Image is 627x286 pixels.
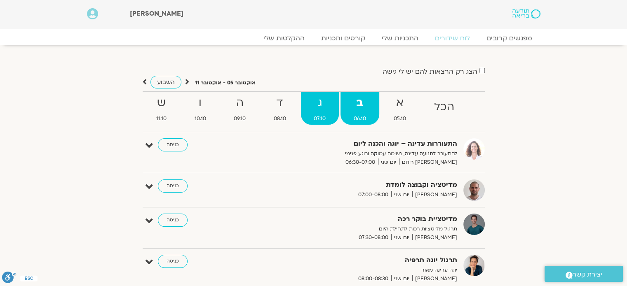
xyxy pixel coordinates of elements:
span: 06.10 [341,114,379,123]
a: מפגשים קרובים [478,34,540,42]
strong: תרגול יוגה תרפיה [255,255,457,266]
p: יוגה עדינה מאוד [255,266,457,274]
a: ב06.10 [341,92,379,125]
span: 07:30-08:00 [356,233,391,242]
strong: מדיטציית בוקר רכה [255,214,457,225]
span: 09.10 [221,114,259,123]
a: כניסה [158,255,188,268]
strong: מדיטציה וקבוצה לומדת [255,179,457,191]
p: תרגול מדיטציות רכות לתחילת היום [255,225,457,233]
span: [PERSON_NAME] [412,191,457,199]
a: לוח שידורים [427,34,478,42]
a: כניסה [158,214,188,227]
strong: ג [301,94,339,112]
p: להתעורר לתנועה עדינה, נשימה עמוקה ורוגע פנימי [255,149,457,158]
span: [PERSON_NAME] [412,233,457,242]
span: יום שני [391,191,412,199]
strong: ו [181,94,219,112]
a: יצירת קשר [545,266,623,282]
a: ש11.10 [143,92,180,125]
span: 05.10 [381,114,420,123]
span: יום שני [391,274,412,283]
span: 11.10 [143,114,180,123]
a: ההקלטות שלי [255,34,313,42]
strong: ש [143,94,180,112]
a: קורסים ותכניות [313,34,373,42]
nav: Menu [87,34,540,42]
strong: ה [221,94,259,112]
span: יצירת קשר [573,269,602,280]
a: התכניות שלי [373,34,427,42]
strong: הכל [421,98,467,116]
strong: א [381,94,420,112]
span: 08.10 [261,114,299,123]
a: כניסה [158,179,188,193]
a: הכל [421,92,467,125]
a: ד08.10 [261,92,299,125]
a: כניסה [158,138,188,151]
span: 10.10 [181,114,219,123]
a: א05.10 [381,92,420,125]
span: [PERSON_NAME] [412,274,457,283]
span: 06:30-07:00 [343,158,378,167]
a: ה09.10 [221,92,259,125]
span: 07:00-08:00 [355,191,391,199]
span: [PERSON_NAME] רוחם [399,158,457,167]
span: 08:00-08:30 [355,274,391,283]
label: הצג רק הרצאות להם יש לי גישה [383,68,477,75]
span: יום שני [391,233,412,242]
p: אוקטובר 05 - אוקטובר 11 [195,79,256,87]
a: ג07.10 [301,92,339,125]
a: ו10.10 [181,92,219,125]
a: השבוע [150,76,181,88]
strong: ד [261,94,299,112]
strong: התעוררות עדינה – יוגה והכנה ליום [255,138,457,149]
span: 07.10 [301,114,339,123]
span: [PERSON_NAME] [130,9,183,18]
strong: ב [341,94,379,112]
span: יום שני [378,158,399,167]
span: השבוע [157,78,175,86]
